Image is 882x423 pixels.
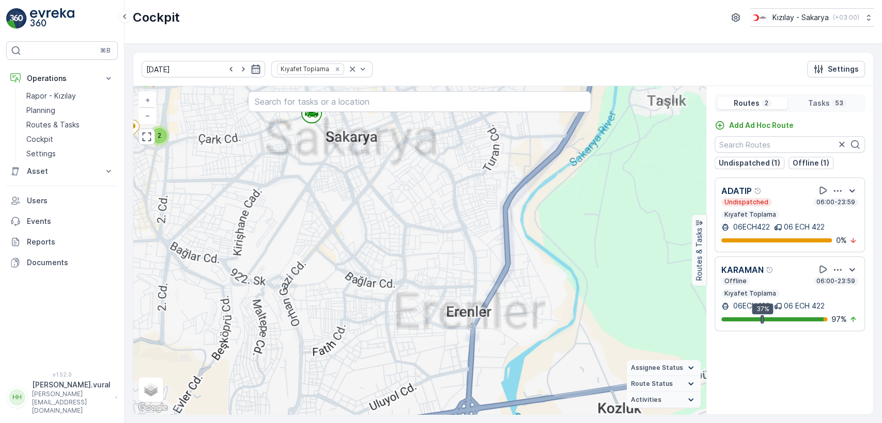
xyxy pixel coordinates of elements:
[6,380,118,415] button: HH[PERSON_NAME].vural[PERSON_NAME][EMAIL_ADDRESS][DOMAIN_NAME]
[26,134,53,144] p: Cockpit
[140,108,155,123] a: Zoom Out
[30,8,74,29] img: logo_light-DOdMpM7g.png
[715,120,794,131] a: Add Ad Hoc Route
[784,301,825,311] p: 06 ECH 422
[627,360,701,376] summary: Assignee Status
[750,8,874,27] button: Kızılay - Sakarya(+03:00)
[808,98,830,108] p: Tasks
[277,64,331,74] div: Kıyafet Toplama
[788,157,833,169] button: Offline (1)
[27,166,97,176] p: Asset
[731,222,770,232] p: 06ECH422
[136,401,170,414] a: Open this area in Google Maps (opens a new window)
[248,91,592,112] input: Search for tasks or a location
[834,99,844,107] p: 53
[136,401,170,414] img: Google
[793,158,829,168] p: Offline (1)
[26,120,80,130] p: Routes & Tasks
[145,111,150,120] span: −
[729,120,794,131] p: Add Ad Hoc Route
[6,211,118,232] a: Events
[731,301,770,311] p: 06ECH422
[723,198,769,206] p: Undispatched
[6,252,118,273] a: Documents
[836,235,847,246] p: 0 %
[158,132,161,139] span: 2
[32,380,111,390] p: [PERSON_NAME].vural
[140,378,162,401] a: Layers
[627,392,701,408] summary: Activities
[6,8,27,29] img: logo
[631,396,661,404] span: Activities
[145,95,150,104] span: +
[22,89,118,103] a: Rapor - Kızılay
[723,289,777,298] p: Kıyafet Toplama
[26,91,76,101] p: Rapor - Kızılay
[22,147,118,161] a: Settings
[149,125,169,146] div: 2
[27,73,97,84] p: Operations
[32,390,111,415] p: [PERSON_NAME][EMAIL_ADDRESS][DOMAIN_NAME]
[715,136,865,153] input: Search Routes
[719,158,780,168] p: Undispatched (1)
[133,9,180,26] p: Cockpit
[6,371,118,378] span: v 1.52.0
[828,64,859,74] p: Settings
[815,198,856,206] p: 06:00-23:59
[332,65,343,73] div: Remove Kıyafet Toplama
[784,222,825,232] p: 06 ECH 422
[26,105,55,116] p: Planning
[752,303,773,315] div: 37%
[631,380,673,388] span: Route Status
[807,61,865,77] button: Settings
[833,13,859,22] p: ( +03:00 )
[142,61,265,77] input: dd/mm/yyyy
[815,277,856,285] p: 06:00-23:59
[831,314,847,324] p: 97 %
[723,277,748,285] p: Offline
[721,185,752,197] p: ADATIP
[27,196,114,206] p: Users
[715,157,784,169] button: Undispatched (1)
[22,118,118,132] a: Routes & Tasks
[6,190,118,211] a: Users
[766,266,774,274] div: Help Tooltip Icon
[734,98,760,108] p: Routes
[764,99,769,107] p: 2
[721,264,764,276] p: KARAMAN
[6,161,118,182] button: Asset
[6,68,118,89] button: Operations
[694,228,704,281] p: Routes & Tasks
[27,257,114,268] p: Documents
[754,187,762,195] div: Help Tooltip Icon
[27,216,114,226] p: Events
[140,92,155,108] a: Zoom In
[27,237,114,247] p: Reports
[100,46,111,55] p: ⌘B
[723,210,777,219] p: Kıyafet Toplama
[631,364,683,372] span: Assignee Status
[6,232,118,252] a: Reports
[22,132,118,147] a: Cockpit
[750,12,768,23] img: k%C4%B1z%C4%B1lay_DTAvauz.png
[627,376,701,392] summary: Route Status
[22,103,118,118] a: Planning
[9,389,25,405] div: HH
[772,12,829,23] p: Kızılay - Sakarya
[26,149,56,159] p: Settings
